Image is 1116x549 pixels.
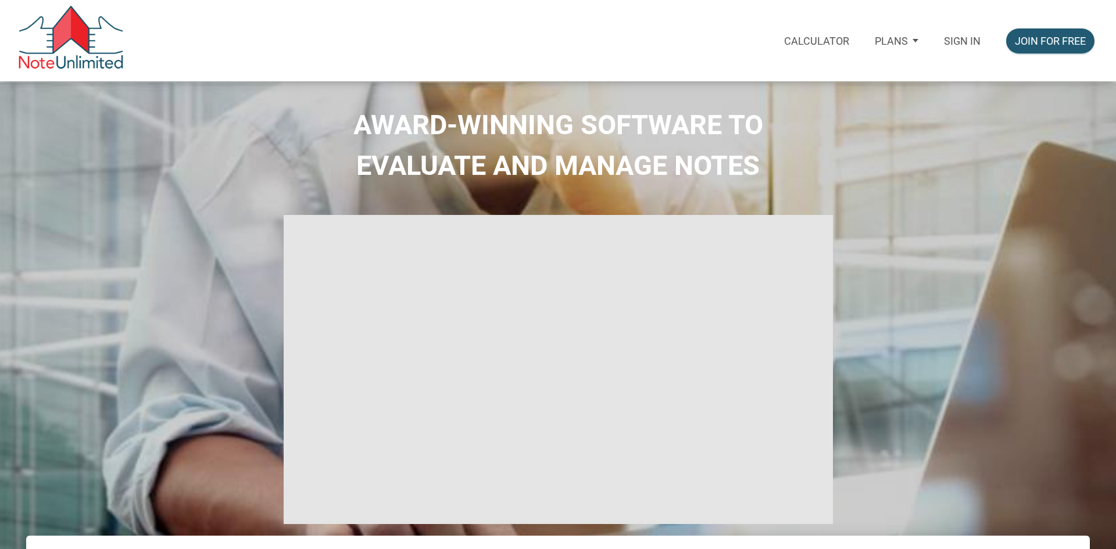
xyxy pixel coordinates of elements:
[931,20,993,62] a: Sign in
[875,35,908,47] p: Plans
[1006,28,1094,53] button: Join for free
[1015,33,1086,49] div: Join for free
[993,20,1107,62] a: Join for free
[771,20,862,62] a: Calculator
[9,105,1107,186] h2: AWARD-WINNING SOFTWARE TO EVALUATE AND MANAGE NOTES
[784,35,849,47] p: Calculator
[944,35,981,47] p: Sign in
[284,215,833,524] iframe: NoteUnlimited
[862,20,931,62] button: Plans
